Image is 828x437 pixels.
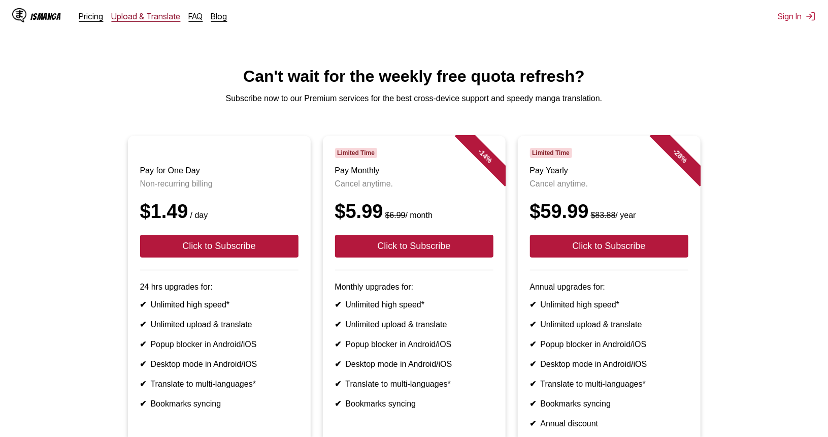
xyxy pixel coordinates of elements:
[335,359,493,369] li: Desktop mode in Android/iOS
[335,235,493,258] button: Click to Subscribe
[454,126,515,186] div: - 14 %
[140,283,299,292] p: 24 hrs upgrades for:
[530,339,688,349] li: Popup blocker in Android/iOS
[530,300,688,309] li: Unlimited high speed*
[530,283,688,292] p: Annual upgrades for:
[530,340,537,349] b: ✔
[140,379,299,389] li: Translate to multi-languages*
[30,12,61,21] div: IsManga
[335,379,493,389] li: Translate to multi-languages*
[12,8,79,24] a: IsManga LogoIsManga
[79,11,104,21] a: Pricing
[383,211,433,220] small: / month
[530,380,537,388] b: ✔
[8,67,820,86] h1: Can't wait for the weekly free quota refresh?
[335,340,342,349] b: ✔
[140,320,299,329] li: Unlimited upload & translate
[189,11,203,21] a: FAQ
[140,201,299,223] div: $1.49
[8,94,820,103] p: Subscribe now to our Premium services for the best cross-device support and speedy manga translat...
[530,359,688,369] li: Desktop mode in Android/iOS
[530,399,537,408] b: ✔
[530,148,572,158] span: Limited Time
[335,320,342,329] b: ✔
[530,320,537,329] b: ✔
[211,11,227,21] a: Blog
[140,300,147,309] b: ✔
[140,339,299,349] li: Popup blocker in Android/iOS
[140,399,147,408] b: ✔
[530,419,537,428] b: ✔
[12,8,26,22] img: IsManga Logo
[335,399,493,409] li: Bookmarks syncing
[530,235,688,258] button: Click to Subscribe
[335,320,493,329] li: Unlimited upload & translate
[649,126,710,186] div: - 28 %
[335,360,342,368] b: ✔
[140,320,147,329] b: ✔
[530,379,688,389] li: Translate to multi-languages*
[335,148,377,158] span: Limited Time
[140,179,299,189] p: Non-recurring billing
[140,166,299,175] h3: Pay for One Day
[530,179,688,189] p: Cancel anytime.
[335,300,342,309] b: ✔
[385,211,406,220] s: $6.99
[140,380,147,388] b: ✔
[335,283,493,292] p: Monthly upgrades for:
[591,211,616,220] s: $83.88
[335,179,493,189] p: Cancel anytime.
[335,380,342,388] b: ✔
[335,339,493,349] li: Popup blocker in Android/iOS
[140,235,299,258] button: Click to Subscribe
[530,201,688,223] div: $59.99
[335,300,493,309] li: Unlimited high speed*
[530,300,537,309] b: ✔
[335,201,493,223] div: $5.99
[140,360,147,368] b: ✔
[530,419,688,428] li: Annual discount
[140,359,299,369] li: Desktop mode in Android/iOS
[112,11,181,21] a: Upload & Translate
[335,166,493,175] h3: Pay Monthly
[530,360,537,368] b: ✔
[589,211,636,220] small: / year
[335,399,342,408] b: ✔
[140,340,147,349] b: ✔
[530,166,688,175] h3: Pay Yearly
[806,11,816,21] img: Sign out
[140,300,299,309] li: Unlimited high speed*
[188,211,208,220] small: / day
[778,11,816,21] button: Sign In
[530,320,688,329] li: Unlimited upload & translate
[530,399,688,409] li: Bookmarks syncing
[140,399,299,409] li: Bookmarks syncing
